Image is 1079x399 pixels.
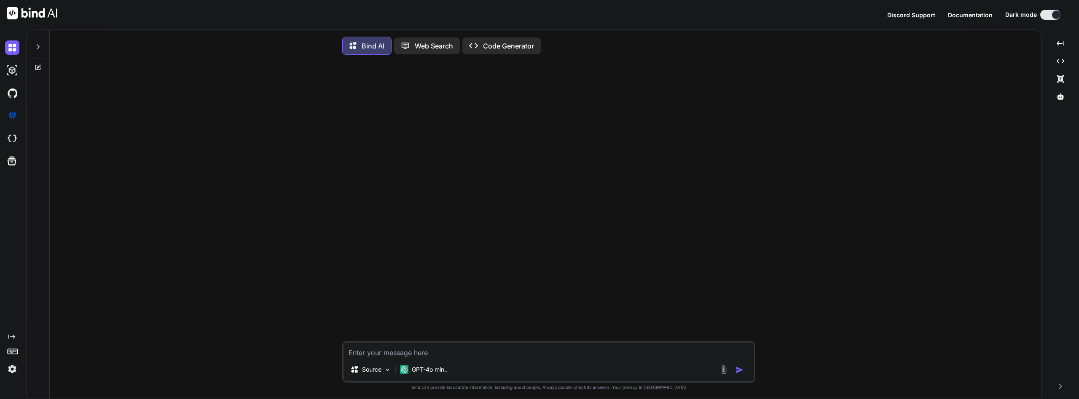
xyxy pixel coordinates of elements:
[719,365,729,375] img: attachment
[5,131,19,146] img: cloudideIcon
[5,109,19,123] img: premium
[5,86,19,100] img: githubDark
[415,41,453,51] p: Web Search
[342,384,755,391] p: Bind can provide inaccurate information, including about people. Always double-check its answers....
[362,365,381,374] p: Source
[400,365,408,374] img: GPT-4o mini
[948,11,993,19] button: Documentation
[384,366,391,373] img: Pick Models
[887,11,935,19] button: Discord Support
[362,41,384,51] p: Bind AI
[5,362,19,376] img: settings
[5,63,19,78] img: darkAi-studio
[412,365,448,374] p: GPT-4o min..
[735,366,744,374] img: icon
[7,7,57,19] img: Bind AI
[5,40,19,55] img: darkChat
[483,41,534,51] p: Code Generator
[1005,11,1037,19] span: Dark mode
